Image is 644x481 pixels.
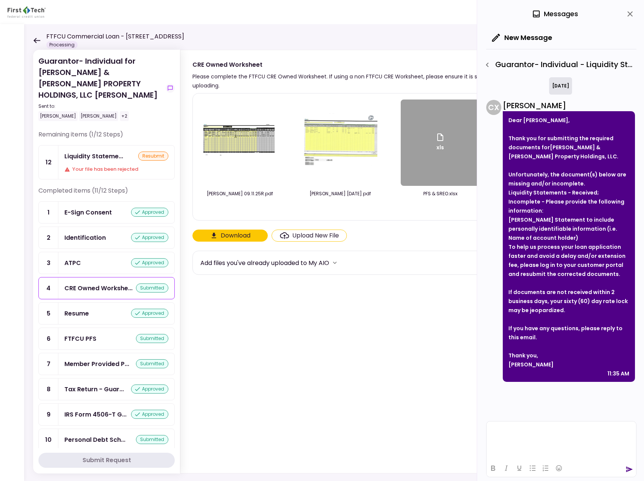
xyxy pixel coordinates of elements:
[38,277,175,299] a: 4CRE Owned Worksheetsubmitted
[549,77,572,95] div: [DATE]
[626,466,633,473] button: send
[38,353,175,375] a: 7Member Provided PFSsubmitted
[64,233,106,242] div: Identification
[120,111,129,121] div: +2
[192,60,569,69] div: CRE Owned Worksheet
[39,404,58,425] div: 9
[508,242,629,279] div: To help us process your loan application faster and avoid a delay and/or extension fee, please lo...
[38,145,175,179] a: 12Liquidity Statements - GuarantorresubmitYour file has been rejected
[508,189,624,214] strong: Liquidity Statements - Received; Incomplete - Please provide the following information:
[38,111,78,121] div: [PERSON_NAME]
[39,429,58,450] div: 10
[8,6,46,18] img: Partner icon
[552,463,565,473] button: Emojis
[487,421,636,459] iframe: Rich Text Area
[64,435,125,444] div: Personal Debt Schedule
[39,303,58,324] div: 5
[38,328,175,350] a: 6FTFCU PFSsubmitted
[481,58,636,71] div: Guarantor- Individual - Liquidity Statements - Guarantor
[401,190,480,197] div: PFS & SREO.xlsx
[166,84,175,93] button: show-messages
[136,435,168,444] div: submitted
[486,28,558,47] button: New Message
[508,116,629,125] div: Dear [PERSON_NAME],
[301,190,380,197] div: Kelley, Reginald - SREO 09.04.25.pdf
[64,384,124,394] div: Tax Return - Guarantor
[508,134,629,161] div: Thank you for submitting the required documents for .
[131,410,168,419] div: approved
[513,463,526,473] button: Underline
[292,231,339,240] div: Upload New File
[508,288,629,315] div: If documents are not received within 2 business days, your sixty (60) day rate lock may be jeopar...
[38,302,175,325] a: 5Resumeapproved
[508,324,629,342] div: If you have any questions, please reply to this email.
[39,252,58,274] div: 3
[38,55,163,121] div: Guarantor- Individual for [PERSON_NAME] & [PERSON_NAME] PROPERTY HOLDINGS, LLC [PERSON_NAME]
[38,403,175,426] a: 9IRS Form 4506-T Guarantorapproved
[131,208,168,217] div: approved
[508,351,629,360] div: Thank you,
[82,456,131,465] div: Submit Request
[526,463,539,473] button: Bullet list
[39,378,58,400] div: 8
[131,309,168,318] div: approved
[131,384,168,394] div: approved
[607,369,629,378] div: 11:35 AM
[64,283,133,293] div: CRE Owned Worksheet
[64,208,112,217] div: E-Sign Consent
[39,328,58,349] div: 6
[38,130,175,145] div: Remaining items (1/12 Steps)
[200,258,329,268] div: Add files you've already uploaded to My AIO
[64,334,96,343] div: FTFCU PFS
[46,32,184,41] h1: FTFCU Commercial Loan - [STREET_ADDRESS]
[136,334,168,343] div: submitted
[38,201,175,224] a: 1E-Sign Consentapproved
[38,252,175,274] a: 3ATPCapproved
[192,72,569,90] div: Please complete the FTFCU CRE Owned Worksheet. If using a non FTFCU CRE Worksheet, please ensure ...
[272,230,347,242] span: Click here to upload the required document
[39,277,58,299] div: 4
[38,103,163,110] div: Sent to:
[508,144,617,160] strong: [PERSON_NAME] & [PERSON_NAME] Property Holdings, LLC
[39,353,58,375] div: 7
[180,50,629,473] div: CRE Owned WorksheetPlease complete the FTFCU CRE Owned Worksheet. If using a non FTFCU CRE Worksh...
[138,152,168,161] div: resubmit
[64,258,81,268] div: ATPC
[486,100,501,115] div: C X
[131,258,168,267] div: approved
[624,8,636,20] button: close
[39,202,58,223] div: 1
[39,146,58,179] div: 12
[38,227,175,249] a: 2Identificationapproved
[136,283,168,293] div: submitted
[539,463,552,473] button: Numbered list
[508,171,626,187] strong: Unfortunately, the document(s) below are missing and/or incomplete.
[64,410,127,419] div: IRS Form 4506-T Guarantor
[79,111,118,121] div: [PERSON_NAME]
[64,152,123,161] div: Liquidity Statements - Guarantor
[46,41,78,49] div: Processing
[500,463,513,473] button: Italic
[64,165,168,173] div: Your file has been rejected
[64,359,129,369] div: Member Provided PFS
[329,257,340,268] button: more
[136,359,168,368] div: submitted
[131,233,168,242] div: approved
[39,227,58,248] div: 2
[38,186,175,201] div: Completed items (11/12 Steps)
[192,230,268,242] button: Click here to download the document
[532,8,578,20] div: Messages
[487,463,499,473] button: Bold
[503,100,635,111] div: [PERSON_NAME]
[508,360,629,369] div: [PERSON_NAME]
[436,133,445,153] div: xls
[38,429,175,451] a: 10Personal Debt Schedulesubmitted
[200,190,279,197] div: Kelley, Reginald - SREO 09.11.25R.pdf
[38,378,175,400] a: 8Tax Return - Guarantorapproved
[38,453,175,468] button: Submit Request
[508,216,617,242] strong: [PERSON_NAME] Statement to include personally identifiable information (i.e. Name of account holder)
[64,309,89,318] div: Resume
